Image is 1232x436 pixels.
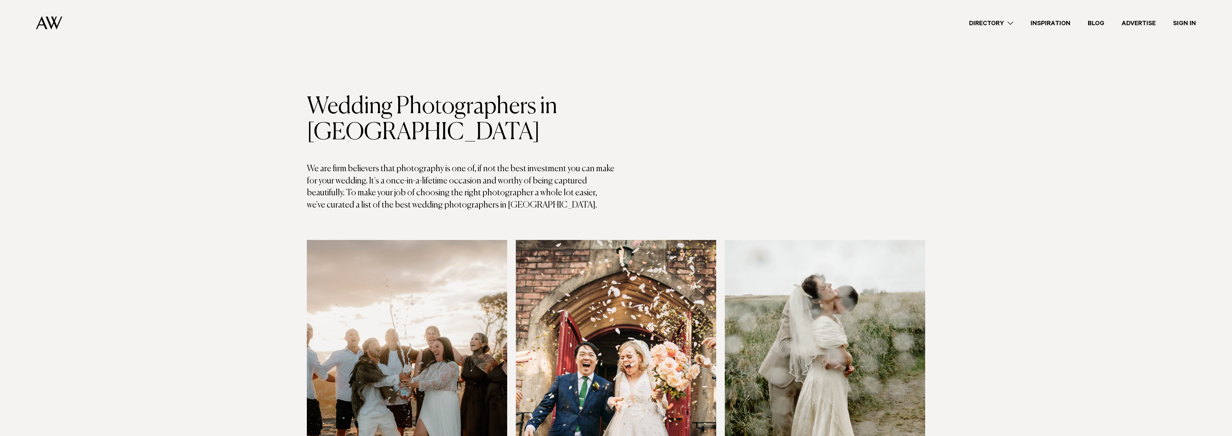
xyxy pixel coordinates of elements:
[1164,18,1205,28] a: Sign In
[1079,18,1113,28] a: Blog
[1113,18,1164,28] a: Advertise
[307,94,616,146] h1: Wedding Photographers in [GEOGRAPHIC_DATA]
[960,18,1022,28] a: Directory
[36,16,62,29] img: Auckland Weddings Logo
[307,163,616,211] p: We are firm believers that photography is one of, if not the best investment you can make for you...
[1022,18,1079,28] a: Inspiration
